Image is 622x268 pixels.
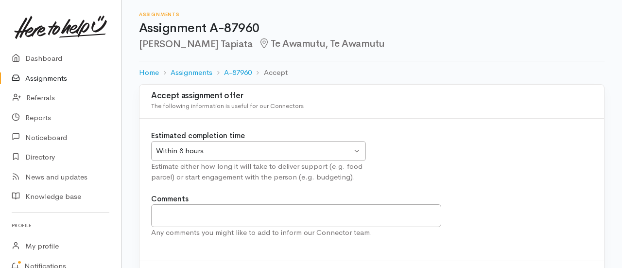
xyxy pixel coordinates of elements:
[151,102,304,110] span: The following information is useful for our Connectors
[139,12,605,17] h6: Assignments
[224,67,252,78] a: A-87960
[139,38,605,50] h2: [PERSON_NAME] Tapiata
[151,194,189,205] label: Comments
[151,91,592,101] h3: Accept assignment offer
[139,61,605,84] nav: breadcrumb
[156,145,352,157] div: Within 8 hours
[171,67,212,78] a: Assignments
[139,21,605,36] h1: Assignment A-87960
[252,67,287,78] li: Accept
[151,130,245,142] label: Estimated completion time
[151,227,441,238] div: Any comments you might like to add to inform our Connector team.
[259,37,385,50] span: Te Awamutu, Te Awamutu
[12,219,109,232] h6: Profile
[139,67,159,78] a: Home
[151,161,366,183] div: Estimate either how long it will take to deliver support (e.g. food parcel) or start engagement w...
